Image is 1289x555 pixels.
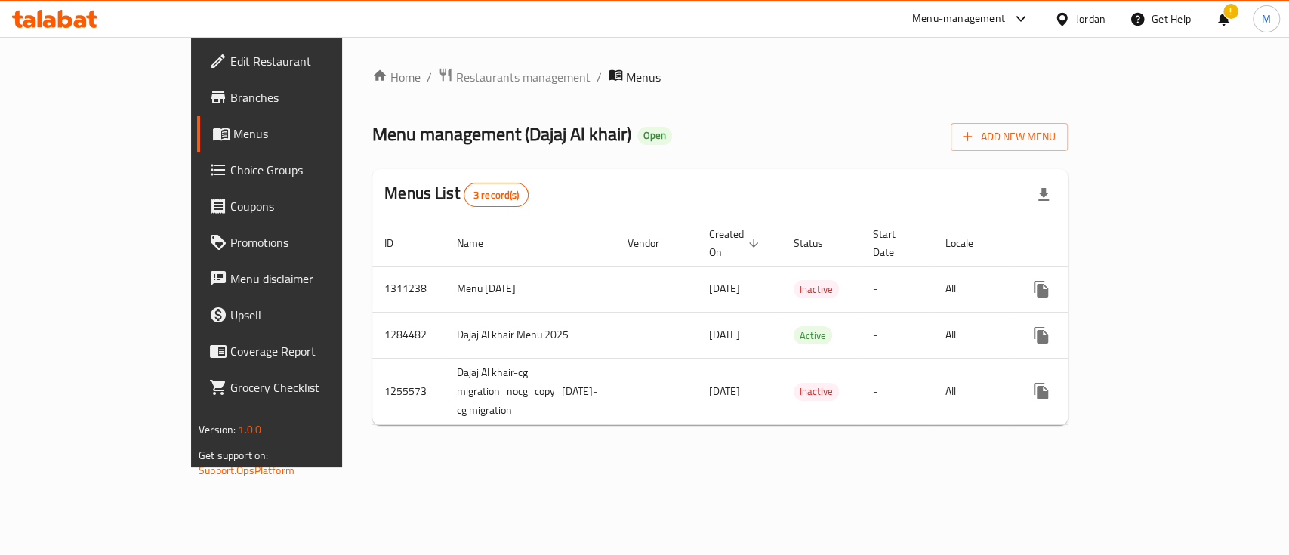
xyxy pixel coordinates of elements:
[1059,271,1096,307] button: Change Status
[794,383,839,401] div: Inactive
[709,325,740,344] span: [DATE]
[438,67,591,87] a: Restaurants management
[1059,317,1096,353] button: Change Status
[230,197,394,215] span: Coupons
[197,188,406,224] a: Coupons
[230,306,394,324] span: Upsell
[1059,373,1096,409] button: Change Status
[1025,177,1062,213] div: Export file
[230,233,394,251] span: Promotions
[372,117,631,151] span: Menu management ( Dajaj Al khair )
[197,261,406,297] a: Menu disclaimer
[197,152,406,188] a: Choice Groups
[1262,11,1271,27] span: M
[199,446,268,465] span: Get support on:
[372,358,445,424] td: 1255573
[230,161,394,179] span: Choice Groups
[933,266,1011,312] td: All
[1023,317,1059,353] button: more
[794,280,839,298] div: Inactive
[199,420,236,439] span: Version:
[933,358,1011,424] td: All
[794,281,839,298] span: Inactive
[372,312,445,358] td: 1284482
[230,270,394,288] span: Menu disclaimer
[464,183,529,207] div: Total records count
[456,68,591,86] span: Restaurants management
[197,79,406,116] a: Branches
[464,188,529,202] span: 3 record(s)
[794,327,832,344] span: Active
[1023,271,1059,307] button: more
[197,333,406,369] a: Coverage Report
[445,358,615,424] td: Dajaj Al khair-cg migration_nocg_copy_[DATE]-cg migration
[384,182,529,207] h2: Menus List
[709,279,740,298] span: [DATE]
[372,266,445,312] td: 1311238
[238,420,261,439] span: 1.0.0
[197,224,406,261] a: Promotions
[230,52,394,70] span: Edit Restaurant
[1011,220,1180,267] th: Actions
[945,234,993,252] span: Locale
[861,266,933,312] td: -
[384,234,413,252] span: ID
[199,461,294,480] a: Support.OpsPlatform
[197,43,406,79] a: Edit Restaurant
[427,68,432,86] li: /
[963,128,1056,146] span: Add New Menu
[873,225,915,261] span: Start Date
[230,88,394,106] span: Branches
[372,220,1180,425] table: enhanced table
[1076,11,1106,27] div: Jordan
[233,125,394,143] span: Menus
[445,312,615,358] td: Dajaj Al khair Menu 2025
[197,116,406,152] a: Menus
[197,369,406,405] a: Grocery Checklist
[637,127,672,145] div: Open
[1023,373,1059,409] button: more
[626,68,661,86] span: Menus
[230,342,394,360] span: Coverage Report
[709,225,763,261] span: Created On
[861,312,933,358] td: -
[372,67,1068,87] nav: breadcrumb
[912,10,1005,28] div: Menu-management
[794,234,843,252] span: Status
[197,297,406,333] a: Upsell
[933,312,1011,358] td: All
[861,358,933,424] td: -
[794,326,832,344] div: Active
[457,234,503,252] span: Name
[951,123,1068,151] button: Add New Menu
[709,381,740,401] span: [DATE]
[445,266,615,312] td: Menu [DATE]
[637,129,672,142] span: Open
[230,378,394,396] span: Grocery Checklist
[597,68,602,86] li: /
[794,383,839,400] span: Inactive
[628,234,679,252] span: Vendor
